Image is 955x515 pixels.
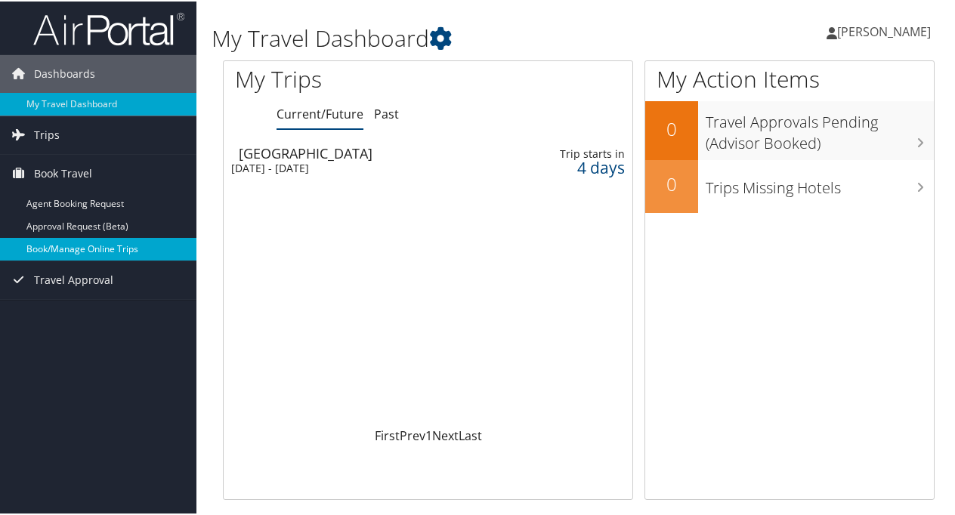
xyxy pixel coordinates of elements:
h2: 0 [645,115,698,140]
h3: Trips Missing Hotels [706,168,934,197]
a: Past [374,104,399,121]
span: [PERSON_NAME] [837,22,931,39]
a: Prev [400,426,425,443]
span: Trips [34,115,60,153]
h1: My Action Items [645,62,934,94]
a: 1 [425,426,432,443]
a: [PERSON_NAME] [827,8,946,53]
a: Current/Future [277,104,363,121]
a: Last [459,426,482,443]
div: [DATE] - [DATE] [231,160,484,174]
span: Dashboards [34,54,95,91]
div: Trip starts in [538,146,625,159]
h1: My Travel Dashboard [212,21,701,53]
span: Travel Approval [34,260,113,298]
a: Next [432,426,459,443]
h3: Travel Approvals Pending (Advisor Booked) [706,103,934,153]
h1: My Trips [235,62,451,94]
a: 0Trips Missing Hotels [645,159,934,211]
div: [GEOGRAPHIC_DATA] [239,145,492,159]
span: Book Travel [34,153,92,191]
h2: 0 [645,170,698,196]
img: airportal-logo.png [33,10,184,45]
a: First [375,426,400,443]
div: 4 days [538,159,625,173]
a: 0Travel Approvals Pending (Advisor Booked) [645,100,934,158]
